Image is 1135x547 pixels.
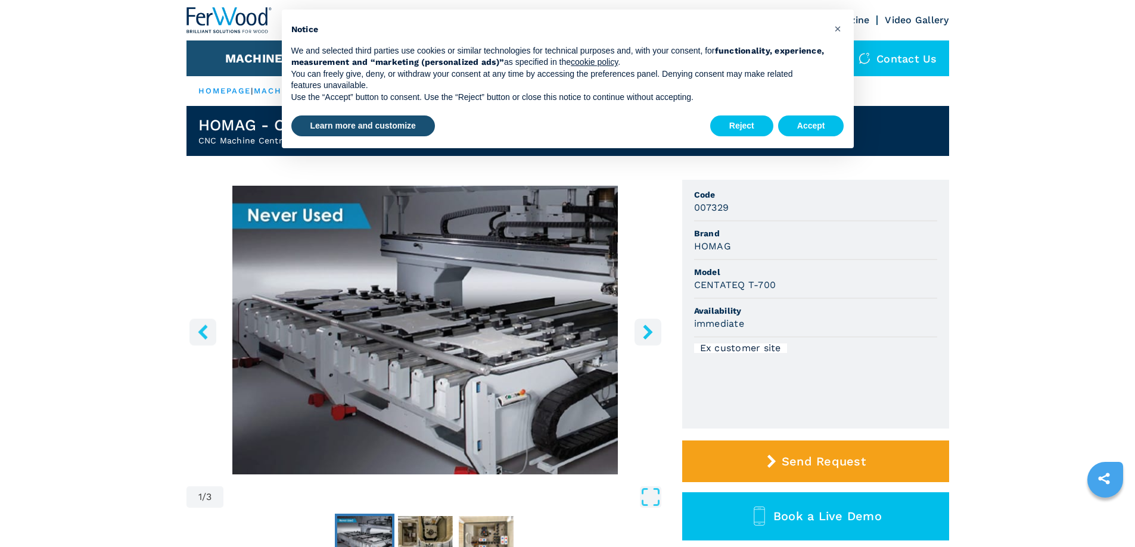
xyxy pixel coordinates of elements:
img: Ferwood [186,7,272,33]
button: left-button [189,318,216,345]
h3: immediate [694,317,744,330]
button: Learn more and customize [291,115,435,137]
iframe: Chat [1084,493,1126,538]
span: | [251,86,253,95]
h2: Notice [291,24,825,36]
button: Accept [778,115,844,137]
button: Open Fullscreen [226,486,661,508]
p: You can freely give, deny, or withdraw your consent at any time by accessing the preferences pane... [291,68,825,92]
p: Use the “Accept” button to consent. Use the “Reject” button or close this notice to continue with... [291,92,825,104]
button: Close this notice [829,19,848,38]
a: machines [254,86,305,95]
a: cookie policy [571,57,618,67]
h3: CENTATEQ T-700 [694,278,776,292]
span: Model [694,266,937,278]
img: CNC Machine Centres With Pod And Rail HOMAG CENTATEQ T-700 [186,186,664,474]
img: Contact us [859,52,870,64]
button: Send Request [682,440,949,482]
button: right-button [635,318,661,345]
h3: HOMAG [694,239,731,253]
span: Book a Live Demo [773,509,882,523]
h1: HOMAG - CENTATEQ T-700 [198,115,403,135]
span: 3 [206,492,212,502]
span: Availability [694,305,937,317]
p: We and selected third parties use cookies or similar technologies for technical purposes and, wit... [291,45,825,68]
span: 1 [198,492,202,502]
span: / [202,492,206,502]
h3: 007329 [694,201,729,214]
span: × [834,21,841,36]
button: Machines [225,51,291,65]
strong: functionality, experience, measurement and “marketing (personalized ads)” [291,46,825,67]
div: Go to Slide 1 [186,186,664,474]
span: Code [694,189,937,201]
a: sharethis [1089,464,1119,493]
span: Send Request [782,454,866,468]
button: Reject [710,115,773,137]
span: Brand [694,227,937,239]
a: Video Gallery [885,14,949,26]
button: Book a Live Demo [682,492,949,540]
div: Ex customer site [694,343,787,353]
h2: CNC Machine Centres With Pod And Rail [198,135,403,146]
div: Contact us [847,40,949,76]
a: HOMEPAGE [198,86,251,95]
